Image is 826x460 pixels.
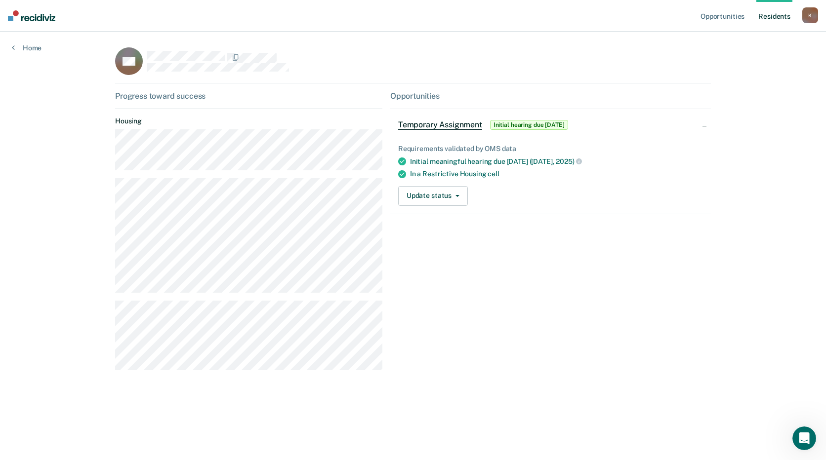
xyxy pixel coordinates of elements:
div: In a Restrictive Housing [410,170,703,178]
div: Initial meaningful hearing due [DATE] ([DATE], [410,157,703,166]
dt: Housing [115,117,382,125]
div: Requirements validated by OMS data [398,145,703,153]
button: Update status [398,186,468,206]
img: Recidiviz [8,10,55,21]
button: K [802,7,818,23]
div: Progress toward success [115,91,382,101]
span: Temporary Assignment [398,120,482,130]
iframe: Intercom live chat [792,426,816,450]
a: Home [12,43,41,52]
span: 2025) [556,157,581,165]
div: Temporary AssignmentInitial hearing due [DATE] [390,109,711,141]
div: Opportunities [390,91,711,101]
span: Initial hearing due [DATE] [490,120,568,130]
span: cell [488,170,499,178]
